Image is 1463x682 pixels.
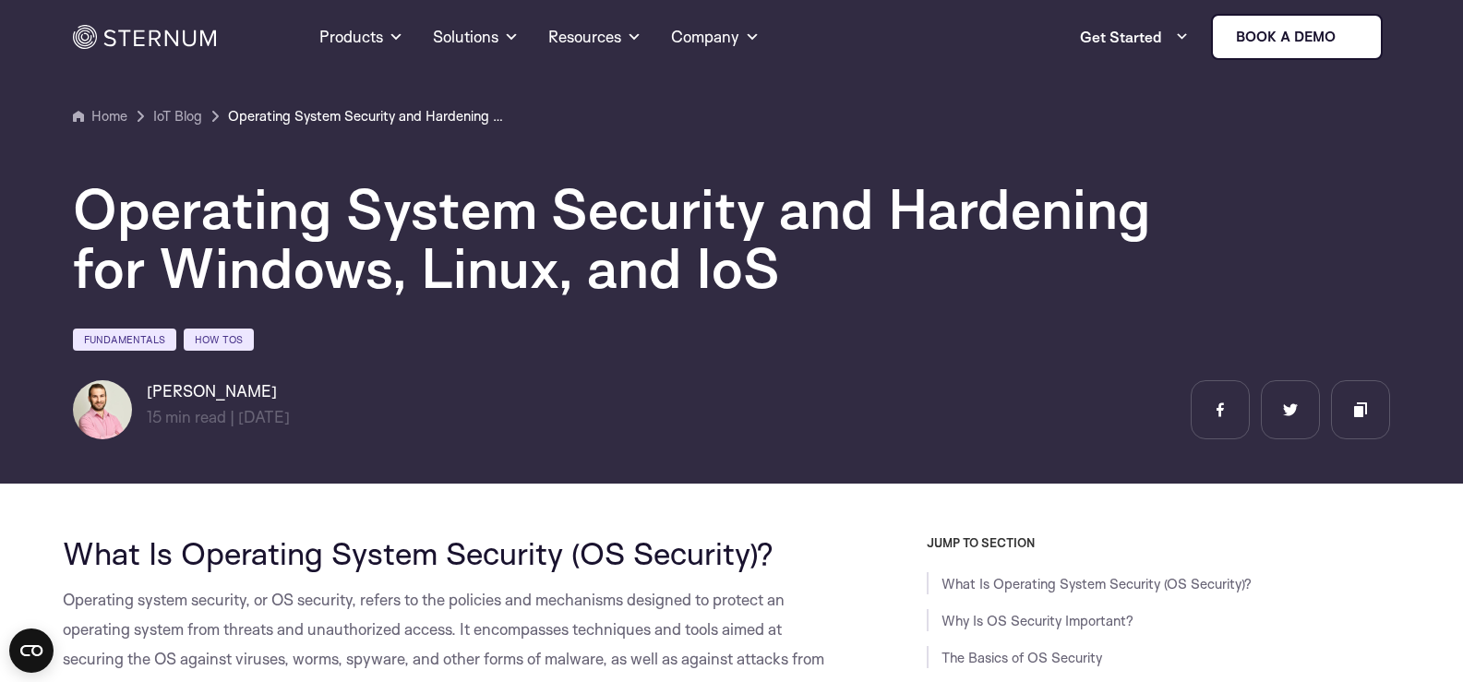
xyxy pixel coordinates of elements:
a: Fundamentals [73,329,176,351]
button: Open CMP widget [9,628,54,673]
h1: Operating System Security and Hardening for Windows, Linux, and IoS [73,179,1181,297]
a: What Is Operating System Security (OS Security)? [941,575,1252,592]
a: Why Is OS Security Important? [941,612,1133,629]
span: 15 [147,407,162,426]
a: Solutions [433,4,519,70]
a: Get Started [1080,18,1189,55]
span: [DATE] [238,407,290,426]
span: min read | [147,407,234,426]
span: What Is Operating System Security (OS Security)? [63,533,773,572]
a: Book a demo [1211,14,1383,60]
a: IoT Blog [153,105,202,127]
h3: JUMP TO SECTION [927,535,1401,550]
a: Operating System Security and Hardening for Windows, Linux, and IoS [228,105,505,127]
h6: [PERSON_NAME] [147,380,290,402]
a: Company [671,4,760,70]
a: Products [319,4,403,70]
img: sternum iot [1343,30,1358,44]
a: How Tos [184,329,254,351]
a: Resources [548,4,642,70]
a: The Basics of OS Security [941,649,1102,666]
a: Home [73,105,127,127]
img: Lian Granot [73,380,132,439]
